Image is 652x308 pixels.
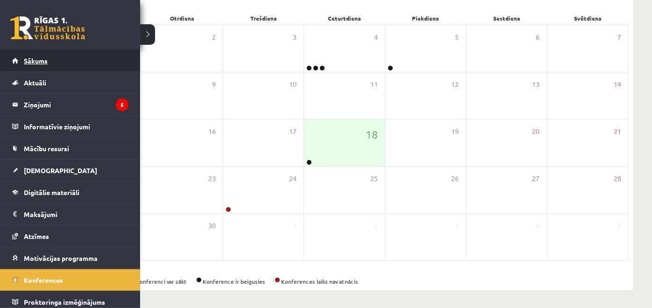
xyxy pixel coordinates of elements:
a: Ziņojumi5 [12,94,128,115]
legend: Maksājumi [24,203,128,225]
span: 27 [532,174,540,184]
span: Aktuāli [24,78,46,87]
a: Sākums [12,50,128,71]
div: Otrdiena [142,12,223,25]
span: Atzīmes [24,232,49,240]
span: Motivācijas programma [24,254,98,262]
span: 5 [617,221,621,231]
div: Sestdiena [467,12,548,25]
span: [DEMOGRAPHIC_DATA] [24,166,97,175]
span: 6 [536,32,540,42]
a: Digitālie materiāli [12,182,128,203]
span: Mācību resursi [24,144,69,153]
a: Maksājumi [12,203,128,225]
i: 5 [116,98,128,111]
span: 12 [451,79,459,90]
span: 1 [293,221,297,231]
span: 4 [536,221,540,231]
span: 19 [451,126,459,137]
span: 28 [614,174,621,184]
span: 3 [455,221,459,231]
span: 11 [370,79,378,90]
div: Ceturtdiena [304,12,385,25]
span: Konferences [24,276,63,284]
legend: Informatīvie ziņojumi [24,116,128,137]
a: Motivācijas programma [12,247,128,269]
span: Proktoringa izmēģinājums [24,298,105,306]
span: 16 [208,126,216,137]
span: 25 [370,174,378,184]
span: 2 [212,32,216,42]
a: [DEMOGRAPHIC_DATA] [12,160,128,181]
span: 20 [532,126,540,137]
span: 14 [614,79,621,90]
a: Aktuāli [12,72,128,93]
a: Konferences [12,269,128,291]
div: Konference ir aktīva Konferenci var sākt Konference ir beigusies Konferences laiks nav atnācis [61,277,629,286]
legend: Ziņojumi [24,94,128,115]
span: 23 [208,174,216,184]
div: Svētdiena [547,12,629,25]
div: Trešdiena [223,12,304,25]
span: 9 [212,79,216,90]
span: 3 [293,32,297,42]
a: Atzīmes [12,225,128,247]
span: 24 [289,174,297,184]
span: 30 [208,221,216,231]
span: 13 [532,79,540,90]
span: 7 [617,32,621,42]
a: Rīgas 1. Tālmācības vidusskola [10,16,85,40]
span: 4 [374,32,378,42]
span: 26 [451,174,459,184]
span: 2 [374,221,378,231]
span: 21 [614,126,621,137]
a: Mācību resursi [12,138,128,159]
span: Digitālie materiāli [24,188,79,196]
a: Informatīvie ziņojumi [12,116,128,137]
span: 10 [289,79,297,90]
div: Piekdiena [385,12,467,25]
span: 5 [455,32,459,42]
span: Sākums [24,56,48,65]
span: 17 [289,126,297,137]
span: 18 [366,126,378,142]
